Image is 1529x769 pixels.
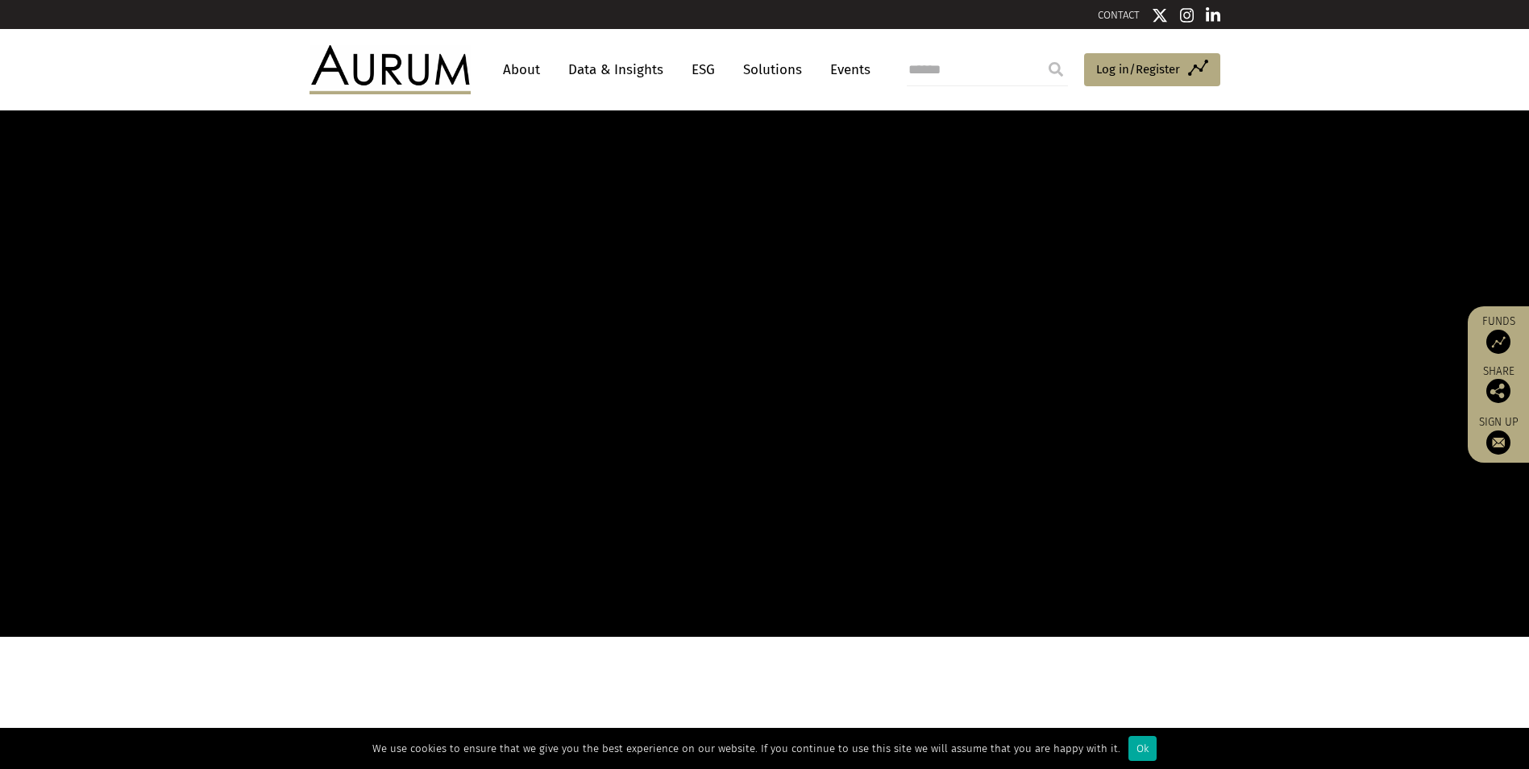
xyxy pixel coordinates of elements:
[1206,7,1220,23] img: Linkedin icon
[822,55,870,85] a: Events
[560,55,671,85] a: Data & Insights
[310,45,471,94] img: Aurum
[1486,379,1510,403] img: Share this post
[735,55,810,85] a: Solutions
[1098,9,1140,21] a: CONTACT
[1096,60,1180,79] span: Log in/Register
[1476,366,1521,403] div: Share
[1128,736,1157,761] div: Ok
[1486,430,1510,455] img: Sign up to our newsletter
[495,55,548,85] a: About
[1476,415,1521,455] a: Sign up
[1084,53,1220,87] a: Log in/Register
[1476,314,1521,354] a: Funds
[1040,53,1072,85] input: Submit
[1486,330,1510,354] img: Access Funds
[1180,7,1195,23] img: Instagram icon
[683,55,723,85] a: ESG
[1152,7,1168,23] img: Twitter icon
